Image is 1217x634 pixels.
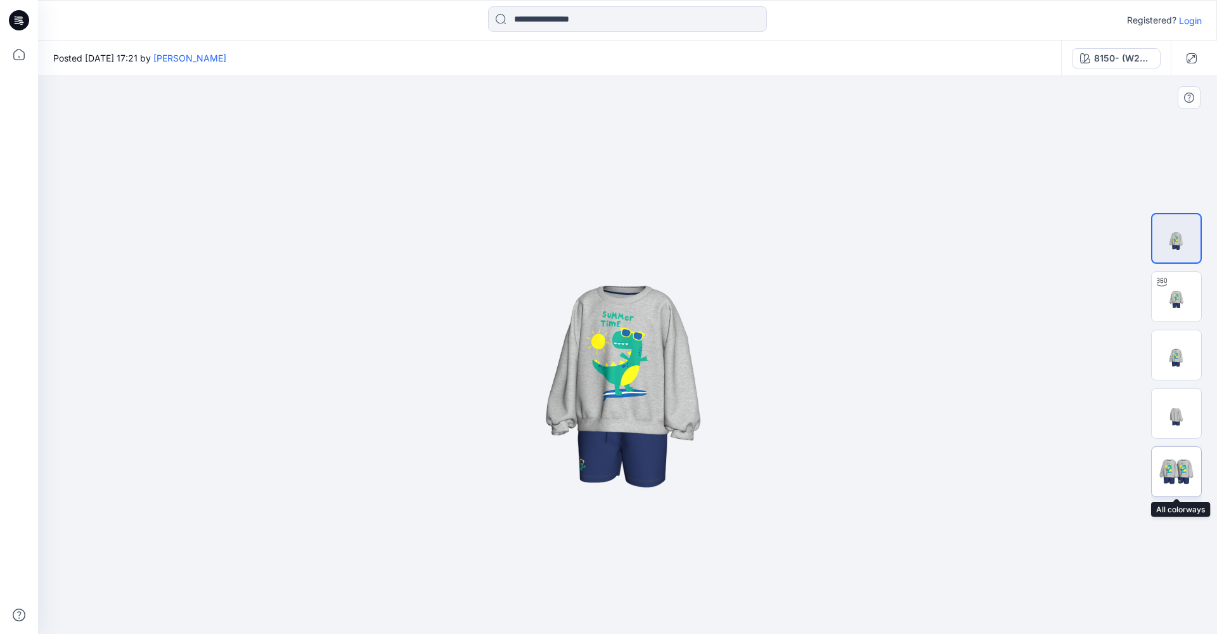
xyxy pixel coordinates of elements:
button: 8150- (W20) / 8149- (W5,5) 1 [1072,48,1161,68]
span: Posted [DATE] 17:21 by [53,51,226,65]
img: Preview [1152,214,1201,262]
img: eyJhbGciOiJIUzI1NiIsImtpZCI6IjAiLCJzbHQiOiJzZXMiLCJ0eXAiOiJKV1QifQ.eyJkYXRhIjp7InR5cGUiOiJzdG9yYW... [349,76,906,634]
img: Turntable [1152,272,1201,321]
p: Registered? [1127,13,1176,28]
img: Front [1152,330,1201,380]
p: Login [1179,14,1202,27]
img: All colorways [1152,457,1201,487]
div: 8150- (W20) / 8149- (W5,5) 1 [1094,51,1152,65]
a: [PERSON_NAME] [153,53,226,63]
img: Back [1152,389,1201,438]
